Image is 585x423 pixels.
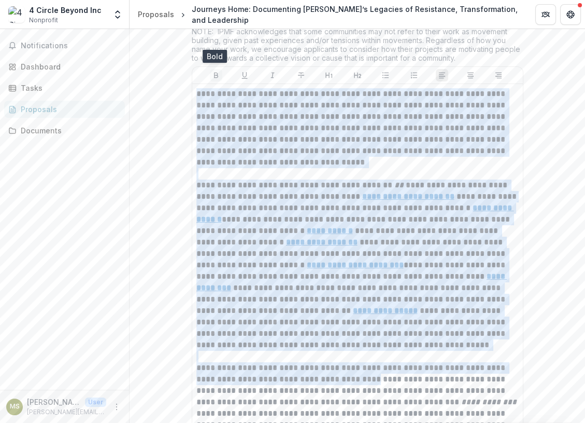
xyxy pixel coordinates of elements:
[10,403,20,410] div: Margo Schall
[192,4,519,25] div: Journeys Home: Documenting [PERSON_NAME]’s Legacies of Resistance, Transformation, and Leadership
[436,69,448,81] button: Align Left
[27,397,81,407] p: [PERSON_NAME]
[4,122,125,139] a: Documents
[192,1,523,66] div: How does your project support community organizing and/or movement building? Suggested Length: Up...
[464,69,477,81] button: Align Center
[238,69,251,81] button: Underline
[8,6,25,23] img: 4 Circle Beyond Inc
[134,7,178,22] a: Proposals
[295,69,307,81] button: Strike
[27,407,106,417] p: [PERSON_NAME][EMAIL_ADDRESS][DOMAIN_NAME]
[85,398,106,407] p: User
[210,69,222,81] button: Bold
[21,42,121,50] span: Notifications
[560,4,581,25] button: Get Help
[138,9,174,20] div: Proposals
[21,125,117,136] div: Documents
[21,61,117,72] div: Dashboard
[379,69,392,81] button: Bullet List
[29,5,102,16] div: 4 Circle Beyond Inc
[110,4,125,25] button: Open entity switcher
[21,104,117,115] div: Proposals
[21,83,117,93] div: Tasks
[134,2,523,28] nav: breadcrumb
[492,69,505,81] button: Align Right
[4,101,125,118] a: Proposals
[351,69,364,81] button: Heading 2
[4,37,125,54] button: Notifications
[323,69,335,81] button: Heading 1
[4,79,125,97] a: Tasks
[535,4,556,25] button: Partners
[110,401,123,413] button: More
[4,58,125,75] a: Dashboard
[29,16,58,25] span: Nonprofit
[266,69,279,81] button: Italicize
[408,69,420,81] button: Ordered List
